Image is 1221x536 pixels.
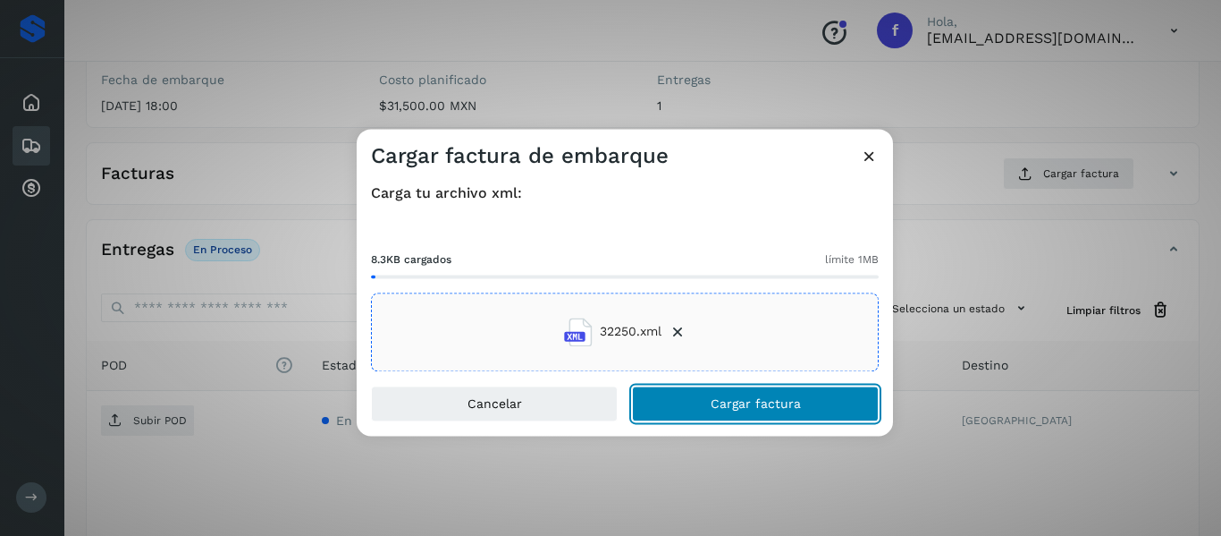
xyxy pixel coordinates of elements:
[825,251,879,268] span: límite 1MB
[711,397,801,410] span: Cargar factura
[371,251,451,268] span: 8.3KB cargados
[632,386,879,421] button: Cargar factura
[467,397,522,410] span: Cancelar
[371,386,618,421] button: Cancelar
[371,184,879,201] h4: Carga tu archivo xml:
[600,323,661,342] span: 32250.xml
[371,143,669,169] h3: Cargar factura de embarque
